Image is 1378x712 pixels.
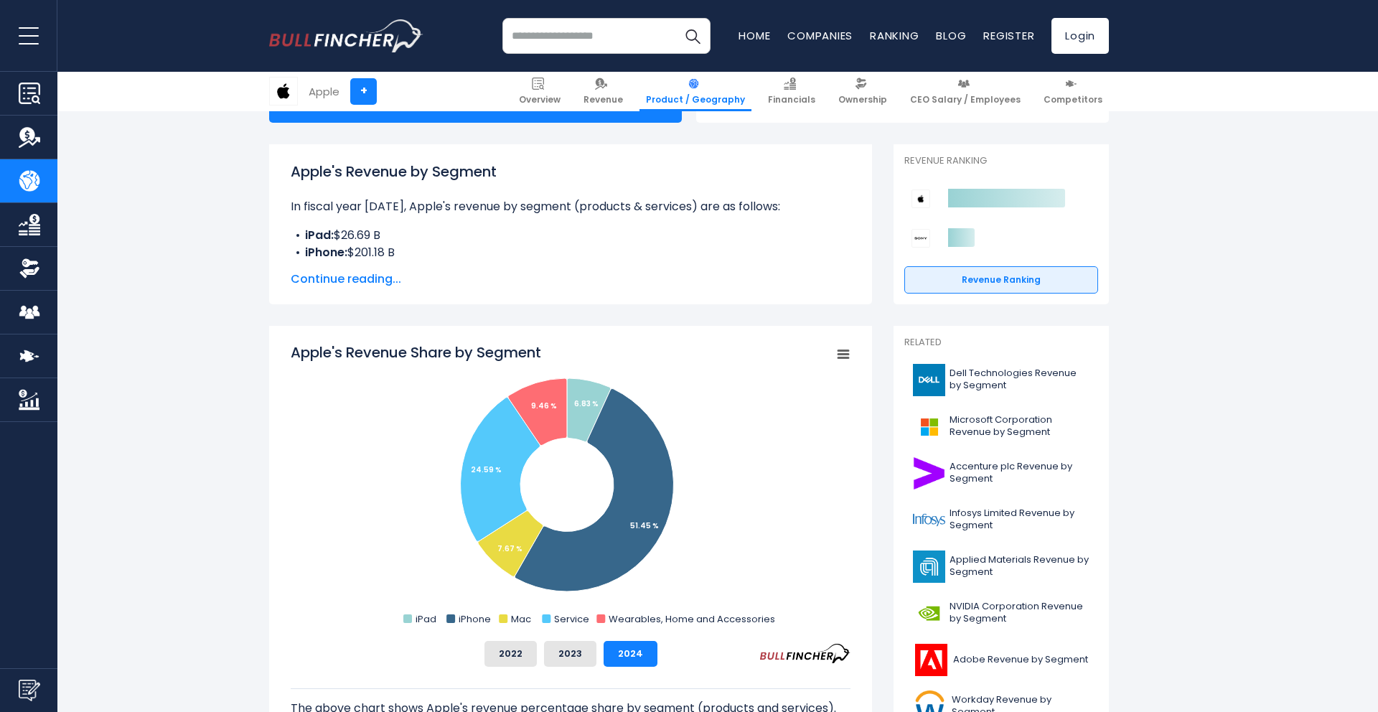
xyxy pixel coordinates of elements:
[904,594,1098,633] a: NVIDIA Corporation Revenue by Segment
[459,612,491,626] text: iPhone
[904,547,1098,586] a: Applied Materials Revenue by Segment
[1037,72,1109,111] a: Competitors
[953,654,1088,666] span: Adobe Revenue by Segment
[309,83,339,100] div: Apple
[739,28,770,43] a: Home
[904,337,1098,349] p: Related
[838,94,887,106] span: Ownership
[291,342,850,629] svg: Apple's Revenue Share by Segment
[269,19,423,52] a: Go to homepage
[768,94,815,106] span: Financials
[416,612,436,626] text: iPad
[950,414,1089,439] span: Microsoft Corporation Revenue by Segment
[305,244,347,261] b: iPhone:
[904,407,1098,446] a: Microsoft Corporation Revenue by Segment
[609,612,775,626] text: Wearables, Home and Accessories
[911,229,930,248] img: Sony Group Corporation competitors logo
[904,360,1098,400] a: Dell Technologies Revenue by Segment
[583,94,623,106] span: Revenue
[350,78,377,105] a: +
[950,601,1089,625] span: NVIDIA Corporation Revenue by Segment
[1044,94,1102,106] span: Competitors
[639,72,751,111] a: Product / Geography
[913,457,945,489] img: ACN logo
[904,454,1098,493] a: Accenture plc Revenue by Segment
[604,641,657,667] button: 2024
[832,72,894,111] a: Ownership
[291,161,850,182] h1: Apple's Revenue by Segment
[269,19,423,52] img: bullfincher logo
[305,227,334,243] b: iPad:
[291,227,850,244] li: $26.69 B
[554,612,589,626] text: Service
[291,244,850,261] li: $201.18 B
[511,612,531,626] text: Mac
[950,554,1089,578] span: Applied Materials Revenue by Segment
[577,72,629,111] a: Revenue
[983,28,1034,43] a: Register
[512,72,567,111] a: Overview
[675,18,711,54] button: Search
[913,551,945,583] img: AMAT logo
[19,258,40,279] img: Ownership
[936,28,966,43] a: Blog
[761,72,822,111] a: Financials
[291,271,850,288] span: Continue reading...
[1051,18,1109,54] a: Login
[471,464,502,475] tspan: 24.59 %
[904,72,1027,111] a: CEO Salary / Employees
[913,364,945,396] img: DELL logo
[904,500,1098,540] a: Infosys Limited Revenue by Segment
[291,342,541,362] tspan: Apple's Revenue Share by Segment
[950,507,1089,532] span: Infosys Limited Revenue by Segment
[574,398,599,409] tspan: 6.83 %
[910,94,1021,106] span: CEO Salary / Employees
[950,461,1089,485] span: Accenture plc Revenue by Segment
[630,520,659,531] tspan: 51.45 %
[497,543,522,554] tspan: 7.67 %
[291,198,850,215] p: In fiscal year [DATE], Apple's revenue by segment (products & services) are as follows:
[270,78,297,105] img: AAPL logo
[913,597,945,629] img: NVDA logo
[646,94,745,106] span: Product / Geography
[913,504,945,536] img: INFY logo
[904,640,1098,680] a: Adobe Revenue by Segment
[531,400,557,411] tspan: 9.46 %
[870,28,919,43] a: Ranking
[904,155,1098,167] p: Revenue Ranking
[484,641,537,667] button: 2022
[904,266,1098,294] a: Revenue Ranking
[787,28,853,43] a: Companies
[913,644,949,676] img: ADBE logo
[950,367,1089,392] span: Dell Technologies Revenue by Segment
[913,411,945,443] img: MSFT logo
[911,189,930,208] img: Apple competitors logo
[544,641,596,667] button: 2023
[519,94,561,106] span: Overview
